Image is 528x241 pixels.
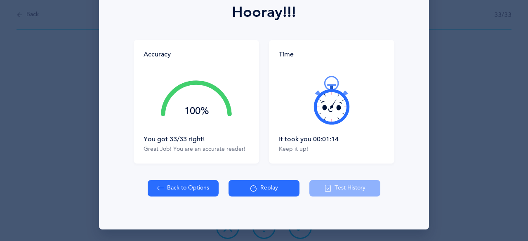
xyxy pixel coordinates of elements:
[279,145,384,154] div: Keep it up!
[161,106,232,116] div: 100%
[232,1,296,23] div: Hooray!!!
[148,180,219,197] button: Back to Options
[279,135,384,144] div: It took you 00:01:14
[144,145,249,154] div: Great Job! You are an accurate reader!
[144,135,249,144] div: You got 33/33 right!
[144,50,171,59] div: Accuracy
[229,180,299,197] button: Replay
[279,50,384,59] div: Time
